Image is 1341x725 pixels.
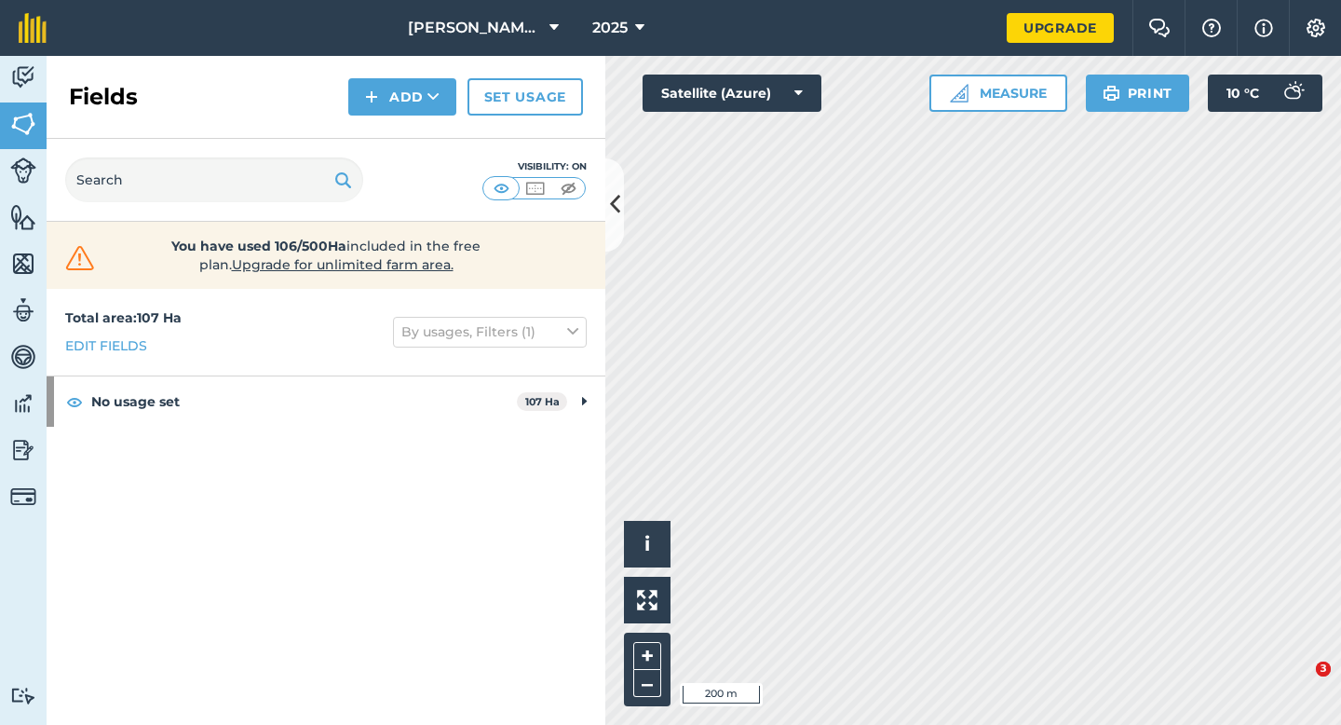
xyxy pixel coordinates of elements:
[490,179,513,198] img: svg+xml;base64,PHN2ZyB4bWxucz0iaHR0cDovL3d3dy53My5vcmcvMjAwMC9zdmciIHdpZHRoPSI1MCIgaGVpZ2h0PSI0MC...
[171,238,346,254] strong: You have used 106/500Ha
[1274,75,1311,112] img: svg+xml;base64,PD94bWwgdmVyc2lvbj0iMS4wIiBlbmNvZGluZz0idXRmLTgiPz4KPCEtLSBHZW5lcmF0b3I6IEFkb2JlIE...
[19,13,47,43] img: fieldmargin Logo
[523,179,547,198] img: svg+xml;base64,PHN2ZyB4bWxucz0iaHR0cDovL3d3dy53My5vcmcvMjAwMC9zdmciIHdpZHRoPSI1MCIgaGVpZ2h0PSI0MC...
[10,343,36,371] img: svg+xml;base64,PD94bWwgdmVyc2lvbj0iMS4wIiBlbmNvZGluZz0idXRmLTgiPz4KPCEtLSBHZW5lcmF0b3I6IEFkb2JlIE...
[637,590,657,610] img: Four arrows, one pointing top left, one top right, one bottom right and the last bottom left
[10,436,36,464] img: svg+xml;base64,PD94bWwgdmVyc2lvbj0iMS4wIiBlbmNvZGluZz0idXRmLTgiPz4KPCEtLSBHZW5lcmF0b3I6IEFkb2JlIE...
[10,390,36,417] img: svg+xml;base64,PD94bWwgdmVyc2lvbj0iMS4wIiBlbmNvZGluZz0idXRmLTgiPz4KPCEtLSBHZW5lcmF0b3I6IEFkb2JlIE...
[592,17,628,39] span: 2025
[10,63,36,91] img: svg+xml;base64,PD94bWwgdmVyc2lvbj0iMS4wIiBlbmNvZGluZz0idXRmLTgiPz4KPCEtLSBHZW5lcmF0b3I6IEFkb2JlIE...
[65,309,182,326] strong: Total area : 107 Ha
[10,687,36,704] img: svg+xml;base64,PD94bWwgdmVyc2lvbj0iMS4wIiBlbmNvZGluZz0idXRmLTgiPz4KPCEtLSBHZW5lcmF0b3I6IEFkb2JlIE...
[69,82,138,112] h2: Fields
[348,78,456,116] button: Add
[1148,19,1171,37] img: Two speech bubbles overlapping with the left bubble in the forefront
[232,256,454,273] span: Upgrade for unlimited farm area.
[10,484,36,510] img: svg+xml;base64,PD94bWwgdmVyc2lvbj0iMS4wIiBlbmNvZGluZz0idXRmLTgiPz4KPCEtLSBHZW5lcmF0b3I6IEFkb2JlIE...
[624,521,670,568] button: i
[1254,17,1273,39] img: svg+xml;base64,PHN2ZyB4bWxucz0iaHR0cDovL3d3dy53My5vcmcvMjAwMC9zdmciIHdpZHRoPSIxNyIgaGVpZ2h0PSIxNy...
[1086,75,1190,112] button: Print
[482,159,587,174] div: Visibility: On
[365,86,378,108] img: svg+xml;base64,PHN2ZyB4bWxucz0iaHR0cDovL3d3dy53My5vcmcvMjAwMC9zdmciIHdpZHRoPSIxNCIgaGVpZ2h0PSIyNC...
[950,84,968,103] img: Ruler icon
[467,78,583,116] a: Set usage
[61,237,590,274] a: You have used 106/500Haincluded in the free plan.Upgrade for unlimited farm area.
[1208,75,1322,112] button: 10 °C
[1305,19,1327,37] img: A cog icon
[1226,75,1259,112] span: 10 ° C
[1316,662,1331,677] span: 3
[393,317,587,347] button: By usages, Filters (1)
[61,244,99,272] img: svg+xml;base64,PHN2ZyB4bWxucz0iaHR0cDovL3d3dy53My5vcmcvMjAwMC9zdmciIHdpZHRoPSIzMiIgaGVpZ2h0PSIzMC...
[10,203,36,231] img: svg+xml;base64,PHN2ZyB4bWxucz0iaHR0cDovL3d3dy53My5vcmcvMjAwMC9zdmciIHdpZHRoPSI1NiIgaGVpZ2h0PSI2MC...
[1103,82,1120,104] img: svg+xml;base64,PHN2ZyB4bWxucz0iaHR0cDovL3d3dy53My5vcmcvMjAwMC9zdmciIHdpZHRoPSIxOSIgaGVpZ2h0PSIyNC...
[1007,13,1114,43] a: Upgrade
[47,376,605,427] div: No usage set107 Ha
[91,376,517,427] strong: No usage set
[10,250,36,278] img: svg+xml;base64,PHN2ZyB4bWxucz0iaHR0cDovL3d3dy53My5vcmcvMjAwMC9zdmciIHdpZHRoPSI1NiIgaGVpZ2h0PSI2MC...
[10,110,36,138] img: svg+xml;base64,PHN2ZyB4bWxucz0iaHR0cDovL3d3dy53My5vcmcvMjAwMC9zdmciIHdpZHRoPSI1NiIgaGVpZ2h0PSI2MC...
[334,169,352,191] img: svg+xml;base64,PHN2ZyB4bWxucz0iaHR0cDovL3d3dy53My5vcmcvMjAwMC9zdmciIHdpZHRoPSIxOSIgaGVpZ2h0PSIyNC...
[1278,662,1322,706] iframe: Intercom live chat
[643,75,821,112] button: Satellite (Azure)
[65,335,147,356] a: Edit fields
[633,642,661,670] button: +
[10,296,36,324] img: svg+xml;base64,PD94bWwgdmVyc2lvbj0iMS4wIiBlbmNvZGluZz0idXRmLTgiPz4KPCEtLSBHZW5lcmF0b3I6IEFkb2JlIE...
[644,532,650,555] span: i
[1200,19,1223,37] img: A question mark icon
[929,75,1067,112] button: Measure
[10,157,36,184] img: svg+xml;base64,PD94bWwgdmVyc2lvbj0iMS4wIiBlbmNvZGluZz0idXRmLTgiPz4KPCEtLSBHZW5lcmF0b3I6IEFkb2JlIE...
[557,179,580,198] img: svg+xml;base64,PHN2ZyB4bWxucz0iaHR0cDovL3d3dy53My5vcmcvMjAwMC9zdmciIHdpZHRoPSI1MCIgaGVpZ2h0PSI0MC...
[66,390,83,413] img: svg+xml;base64,PHN2ZyB4bWxucz0iaHR0cDovL3d3dy53My5vcmcvMjAwMC9zdmciIHdpZHRoPSIxOCIgaGVpZ2h0PSIyNC...
[128,237,524,274] span: included in the free plan .
[408,17,542,39] span: [PERSON_NAME] Farming LTD
[65,157,363,202] input: Search
[525,395,560,408] strong: 107 Ha
[633,670,661,697] button: –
